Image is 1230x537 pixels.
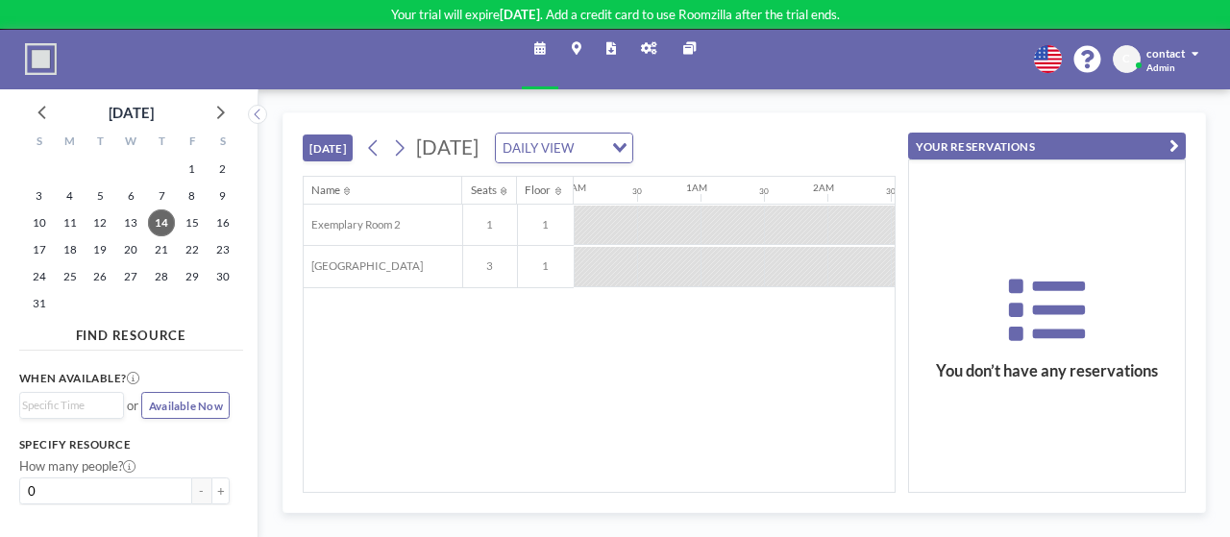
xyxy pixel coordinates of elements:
[24,131,55,156] div: S
[148,236,175,263] span: Thursday, August 21, 2025
[148,183,175,209] span: Thursday, August 7, 2025
[209,209,236,236] span: Saturday, August 16, 2025
[192,477,211,504] button: -
[518,218,574,232] span: 1
[209,156,236,183] span: Saturday, August 2, 2025
[141,392,230,419] button: Available Now
[127,398,138,414] span: or
[179,236,206,263] span: Friday, August 22, 2025
[19,458,135,475] label: How many people?
[1146,61,1175,73] span: Admin
[179,156,206,183] span: Friday, August 1, 2025
[578,137,601,159] input: Search for option
[26,236,53,263] span: Sunday, August 17, 2025
[148,209,175,236] span: Thursday, August 14, 2025
[518,259,574,273] span: 1
[57,263,84,290] span: Monday, August 25, 2025
[19,322,243,344] h4: FIND RESOURCE
[759,186,769,196] div: 30
[1122,52,1130,65] span: C
[57,236,84,263] span: Monday, August 18, 2025
[909,361,1185,381] h3: You don’t have any reservations
[1146,47,1185,60] span: contact
[471,183,497,197] div: Seats
[463,218,517,232] span: 1
[26,290,53,317] span: Sunday, August 31, 2025
[500,137,578,159] span: DAILY VIEW
[209,263,236,290] span: Saturday, August 30, 2025
[179,263,206,290] span: Friday, August 29, 2025
[208,131,238,156] div: S
[117,183,144,209] span: Wednesday, August 6, 2025
[148,263,175,290] span: Thursday, August 28, 2025
[304,218,401,232] span: Exemplary Room 2
[109,99,154,126] div: [DATE]
[496,134,633,162] div: Search for option
[149,400,223,412] span: Available Now
[209,236,236,263] span: Saturday, August 23, 2025
[86,183,113,209] span: Tuesday, August 5, 2025
[886,186,896,196] div: 30
[26,209,53,236] span: Sunday, August 10, 2025
[86,209,113,236] span: Tuesday, August 12, 2025
[463,259,517,273] span: 3
[22,397,112,414] input: Search for option
[26,263,53,290] span: Sunday, August 24, 2025
[26,183,53,209] span: Sunday, August 3, 2025
[86,236,113,263] span: Tuesday, August 19, 2025
[632,186,642,196] div: 30
[179,209,206,236] span: Friday, August 15, 2025
[85,131,115,156] div: T
[19,438,231,452] h3: Specify resource
[311,183,340,197] div: Name
[813,182,834,193] div: 2AM
[304,259,423,273] span: [GEOGRAPHIC_DATA]
[57,209,84,236] span: Monday, August 11, 2025
[416,135,479,159] span: [DATE]
[117,236,144,263] span: Wednesday, August 20, 2025
[179,183,206,209] span: Friday, August 8, 2025
[117,263,144,290] span: Wednesday, August 27, 2025
[115,131,146,156] div: W
[177,131,208,156] div: F
[25,43,57,75] img: organization-logo
[20,393,123,418] div: Search for option
[908,133,1186,159] button: YOUR RESERVATIONS
[55,131,86,156] div: M
[500,7,540,22] b: [DATE]
[211,477,231,504] button: +
[117,209,144,236] span: Wednesday, August 13, 2025
[303,134,354,161] button: [DATE]
[57,183,84,209] span: Monday, August 4, 2025
[686,182,707,193] div: 1AM
[525,183,551,197] div: Floor
[146,131,177,156] div: T
[86,263,113,290] span: Tuesday, August 26, 2025
[209,183,236,209] span: Saturday, August 9, 2025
